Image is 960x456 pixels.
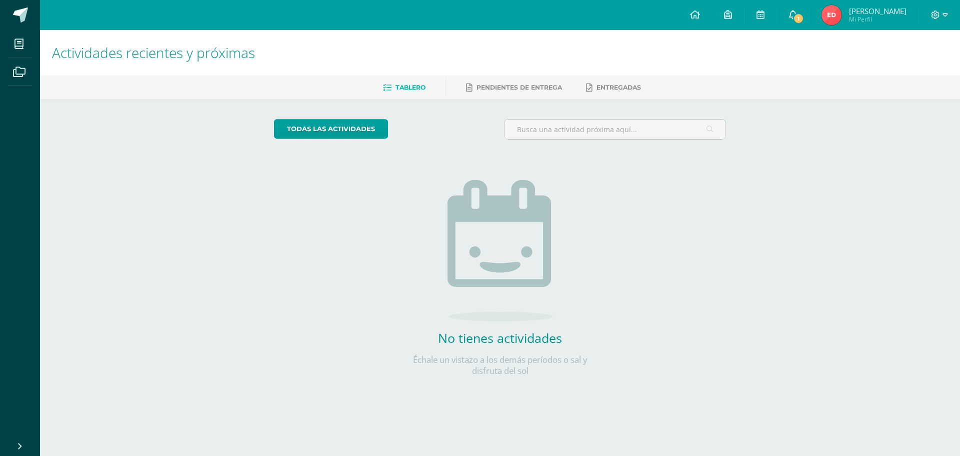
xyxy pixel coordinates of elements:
[849,15,906,24] span: Mi Perfil
[504,120,726,139] input: Busca una actividad próxima aquí...
[596,84,641,91] span: Entregadas
[383,80,425,96] a: Tablero
[395,84,425,91] span: Tablero
[849,6,906,16] span: [PERSON_NAME]
[400,354,600,376] p: Échale un vistazo a los demás períodos o sal y disfruta del sol
[476,84,562,91] span: Pendientes de entrega
[52,43,255,62] span: Actividades recientes y próximas
[821,5,841,25] img: afcc9afa039ad5132f92e128405db37d.png
[400,329,600,346] h2: No tienes actividades
[793,13,804,24] span: 1
[447,180,552,321] img: no_activities.png
[274,119,388,139] a: todas las Actividades
[466,80,562,96] a: Pendientes de entrega
[586,80,641,96] a: Entregadas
